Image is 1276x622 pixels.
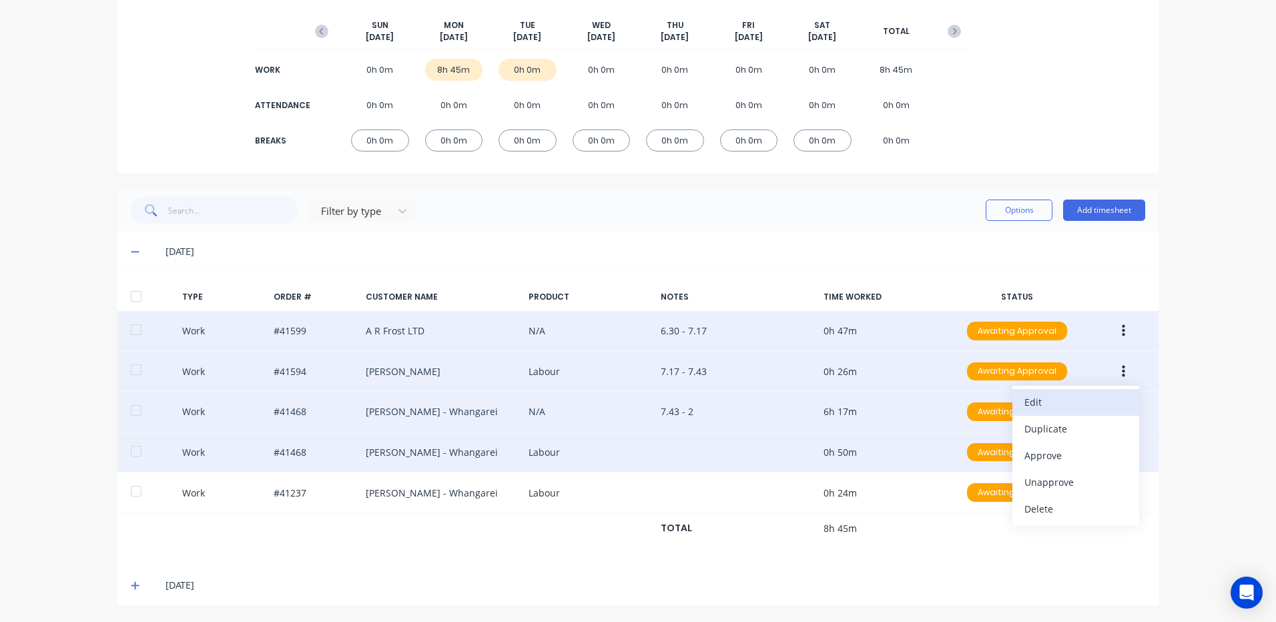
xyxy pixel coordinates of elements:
div: Approve [1024,446,1127,465]
span: [DATE] [366,31,394,43]
div: [DATE] [166,244,1145,259]
div: 0h 0m [868,129,926,151]
div: 0h 0m [351,59,409,81]
div: BREAKS [255,135,308,147]
div: ATTENDANCE [255,99,308,111]
div: Awaiting Approval [967,443,1067,462]
div: 0h 0m [351,94,409,116]
span: [DATE] [440,31,468,43]
div: 0h 0m [646,129,704,151]
div: Awaiting Approval [967,322,1067,340]
span: THU [667,19,683,31]
div: Awaiting Approval [967,362,1067,381]
div: 8h 45m [425,59,483,81]
div: Open Intercom Messenger [1231,577,1263,609]
div: 0h 0m [351,129,409,151]
span: SUN [372,19,388,31]
div: Edit [1024,392,1127,412]
span: SAT [814,19,830,31]
div: NOTES [661,291,813,303]
span: [DATE] [661,31,689,43]
div: 0h 0m [720,59,778,81]
div: 0h 0m [425,129,483,151]
span: WED [592,19,611,31]
span: [DATE] [808,31,836,43]
div: 0h 0m [793,94,852,116]
div: Awaiting Approval [967,402,1067,421]
div: 0h 0m [720,129,778,151]
input: Search... [168,197,298,224]
div: STATUS [956,291,1078,303]
span: TOTAL [883,25,910,37]
div: 0h 0m [646,94,704,116]
div: WORK [255,64,308,76]
div: 0h 0m [499,129,557,151]
div: 0h 0m [646,59,704,81]
div: 0h 0m [720,94,778,116]
div: Unapprove [1024,473,1127,492]
div: ORDER # [274,291,355,303]
span: TUE [520,19,535,31]
button: Options [986,200,1052,221]
div: Duplicate [1024,419,1127,438]
div: 0h 0m [499,94,557,116]
div: Awaiting Approval [967,483,1067,502]
div: [DATE] [166,578,1145,593]
div: 0h 0m [793,129,852,151]
div: TYPE [182,291,264,303]
div: PRODUCT [529,291,650,303]
span: FRI [742,19,755,31]
div: 8h 45m [868,59,926,81]
span: [DATE] [735,31,763,43]
div: 0h 0m [573,59,631,81]
button: Add timesheet [1063,200,1145,221]
div: 0h 0m [868,94,926,116]
div: 0h 0m [499,59,557,81]
div: CUSTOMER NAME [366,291,518,303]
div: 0h 0m [573,129,631,151]
div: TIME WORKED [824,291,945,303]
span: [DATE] [587,31,615,43]
div: 0h 0m [425,94,483,116]
div: Delete [1024,499,1127,519]
span: [DATE] [513,31,541,43]
span: MON [444,19,464,31]
div: 0h 0m [573,94,631,116]
div: 0h 0m [793,59,852,81]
